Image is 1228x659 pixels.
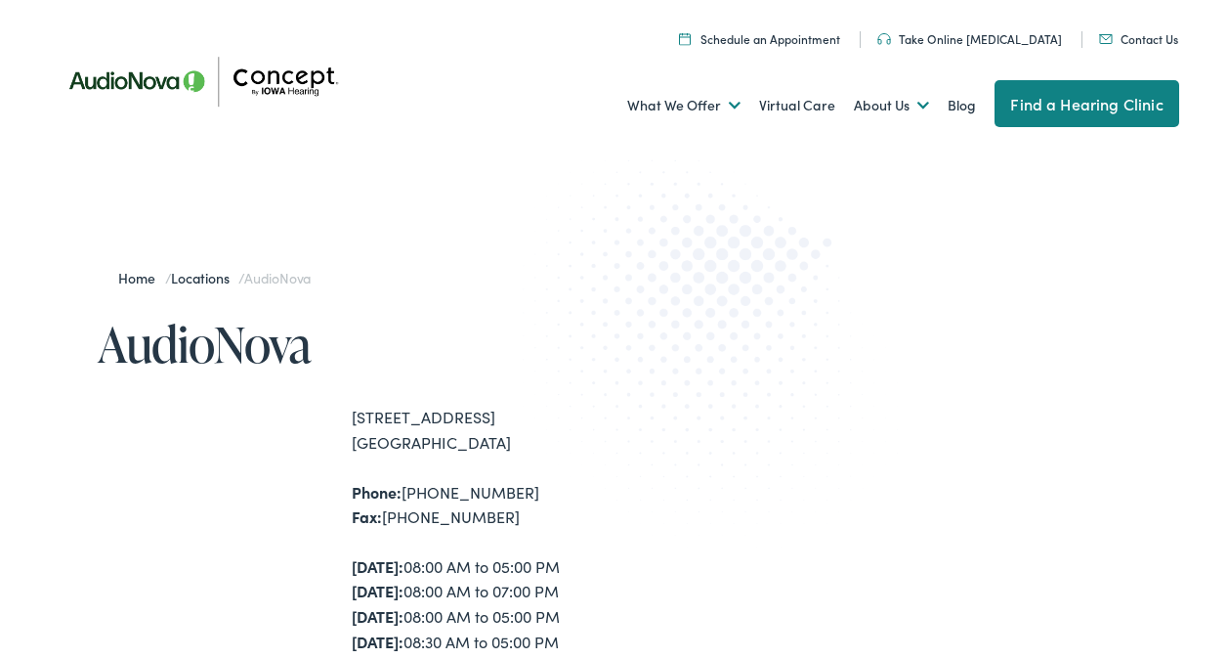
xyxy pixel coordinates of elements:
[352,481,402,503] strong: Phone:
[352,555,403,577] strong: [DATE]:
[995,80,1178,127] a: Find a Hearing Clinic
[352,605,403,627] strong: [DATE]:
[679,30,840,47] a: Schedule an Appointment
[171,268,238,287] a: Locations
[679,32,691,45] img: A calendar icon to schedule an appointment at Concept by Iowa Hearing.
[854,69,929,142] a: About Us
[877,30,1062,47] a: Take Online [MEDICAL_DATA]
[118,268,164,287] a: Home
[948,69,976,142] a: Blog
[118,268,311,287] span: / /
[352,480,614,530] div: [PHONE_NUMBER] [PHONE_NUMBER]
[1099,34,1113,44] img: utility icon
[759,69,835,142] a: Virtual Care
[352,405,614,455] div: [STREET_ADDRESS] [GEOGRAPHIC_DATA]
[877,33,891,45] img: utility icon
[627,69,741,142] a: What We Offer
[244,268,311,287] span: AudioNova
[352,505,382,527] strong: Fax:
[98,317,614,371] h1: AudioNova
[1099,30,1178,47] a: Contact Us
[352,631,403,652] strong: [DATE]:
[352,580,403,601] strong: [DATE]:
